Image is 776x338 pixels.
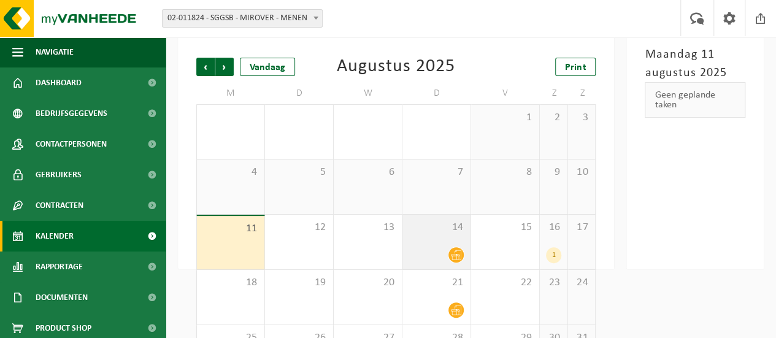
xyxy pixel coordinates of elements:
[645,82,745,118] div: Geen geplande taken
[574,221,590,234] span: 17
[36,129,107,159] span: Contactpersonen
[337,58,455,76] div: Augustus 2025
[546,247,561,263] div: 1
[409,166,464,179] span: 7
[203,166,258,179] span: 4
[540,82,568,104] td: Z
[240,58,295,76] div: Vandaag
[36,252,83,282] span: Rapportage
[568,82,596,104] td: Z
[340,166,396,179] span: 6
[36,190,83,221] span: Contracten
[477,276,533,290] span: 22
[203,111,258,125] span: 28
[203,222,258,236] span: 11
[546,221,561,234] span: 16
[334,82,402,104] td: W
[271,111,327,125] span: 29
[555,58,596,76] a: Print
[546,166,561,179] span: 9
[215,58,234,76] span: Volgende
[271,276,327,290] span: 19
[477,111,533,125] span: 1
[546,276,561,290] span: 23
[36,98,107,129] span: Bedrijfsgegevens
[340,221,396,234] span: 13
[36,67,82,98] span: Dashboard
[196,82,265,104] td: M
[574,276,590,290] span: 24
[402,82,471,104] td: D
[271,166,327,179] span: 5
[471,82,540,104] td: V
[546,111,561,125] span: 2
[477,221,533,234] span: 15
[409,111,464,125] span: 31
[340,276,396,290] span: 20
[36,159,82,190] span: Gebruikers
[196,58,215,76] span: Vorige
[340,111,396,125] span: 30
[645,45,745,82] h3: Maandag 11 augustus 2025
[162,9,323,28] span: 02-011824 - SGGSB - MIROVER - MENEN
[574,111,590,125] span: 3
[271,221,327,234] span: 12
[203,276,258,290] span: 18
[36,282,88,313] span: Documenten
[36,221,74,252] span: Kalender
[477,166,533,179] span: 8
[265,82,334,104] td: D
[574,166,590,179] span: 10
[409,276,464,290] span: 21
[565,63,586,72] span: Print
[409,221,464,234] span: 14
[36,37,74,67] span: Navigatie
[163,10,322,27] span: 02-011824 - SGGSB - MIROVER - MENEN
